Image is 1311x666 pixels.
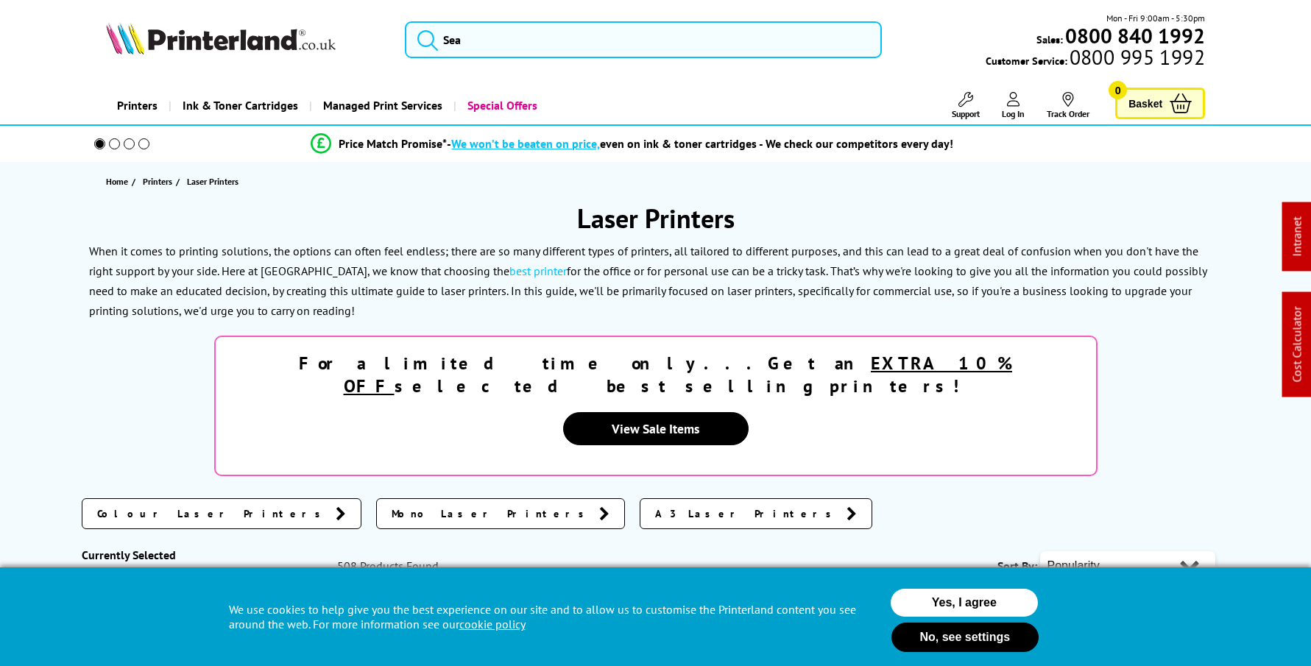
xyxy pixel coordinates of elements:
[106,22,386,57] a: Printerland Logo
[89,244,1206,319] p: When it comes to printing solutions, the options can often feel endless; there are so many differ...
[453,87,548,124] a: Special Offers
[337,559,439,573] span: 508 Products Found
[1290,217,1304,257] a: Intranet
[97,506,328,521] span: Colour Laser Printers
[1128,93,1162,113] span: Basket
[655,506,839,521] span: A3 Laser Printers
[106,87,169,124] a: Printers
[82,498,361,529] a: Colour Laser Printers
[952,108,980,119] span: Support
[447,136,953,151] div: - even on ink & toner cartridges - We check our competitors every day!
[106,174,132,189] a: Home
[405,21,882,58] input: Sea
[392,506,592,521] span: Mono Laser Printers
[640,498,872,529] a: A3 Laser Printers
[1036,32,1063,46] span: Sales:
[229,602,861,631] span: We use cookies to help give you the best experience on our site and to allow us to customise the ...
[339,136,447,151] span: Price Match Promise*
[891,623,1039,652] button: modal_cookies
[74,131,1191,157] li: modal_Promise
[82,201,1230,235] h1: Laser Printers
[106,22,336,54] img: Printerland Logo
[169,87,309,124] a: Ink & Toner Cartridges
[1106,11,1205,25] span: Mon - Fri 9:00am - 5:30pm
[952,92,980,119] a: Support
[143,174,172,189] span: Printers
[82,548,323,562] div: Currently Selected
[183,87,298,124] span: Ink & Toner Cartridges
[1290,307,1304,383] a: Cost Calculator
[459,617,526,631] a: cookie policy
[1115,88,1205,119] a: Basket 0
[1109,81,1127,99] span: 0
[1063,29,1205,43] a: 0800 840 1992
[376,498,625,529] a: Mono Laser Printers
[1065,22,1205,49] b: 0800 840 1992
[509,263,567,278] a: best printer
[1047,92,1089,119] a: Track Order
[986,50,1205,68] span: Customer Service:
[891,589,1038,617] button: Yes, I agree
[1002,92,1025,119] a: Log In
[344,352,1013,397] u: EXTRA 10% OFF
[1067,50,1205,64] span: 0800 995 1992
[451,136,600,151] span: We won’t be beaten on price,
[997,559,1037,573] span: Sort By:
[1002,108,1025,119] span: Log In
[563,412,749,445] a: View Sale Items
[143,174,176,189] a: Printers
[309,87,453,124] a: Managed Print Services
[187,176,238,187] span: Laser Printers
[299,352,1012,397] strong: For a limited time only...Get an selected best selling printers!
